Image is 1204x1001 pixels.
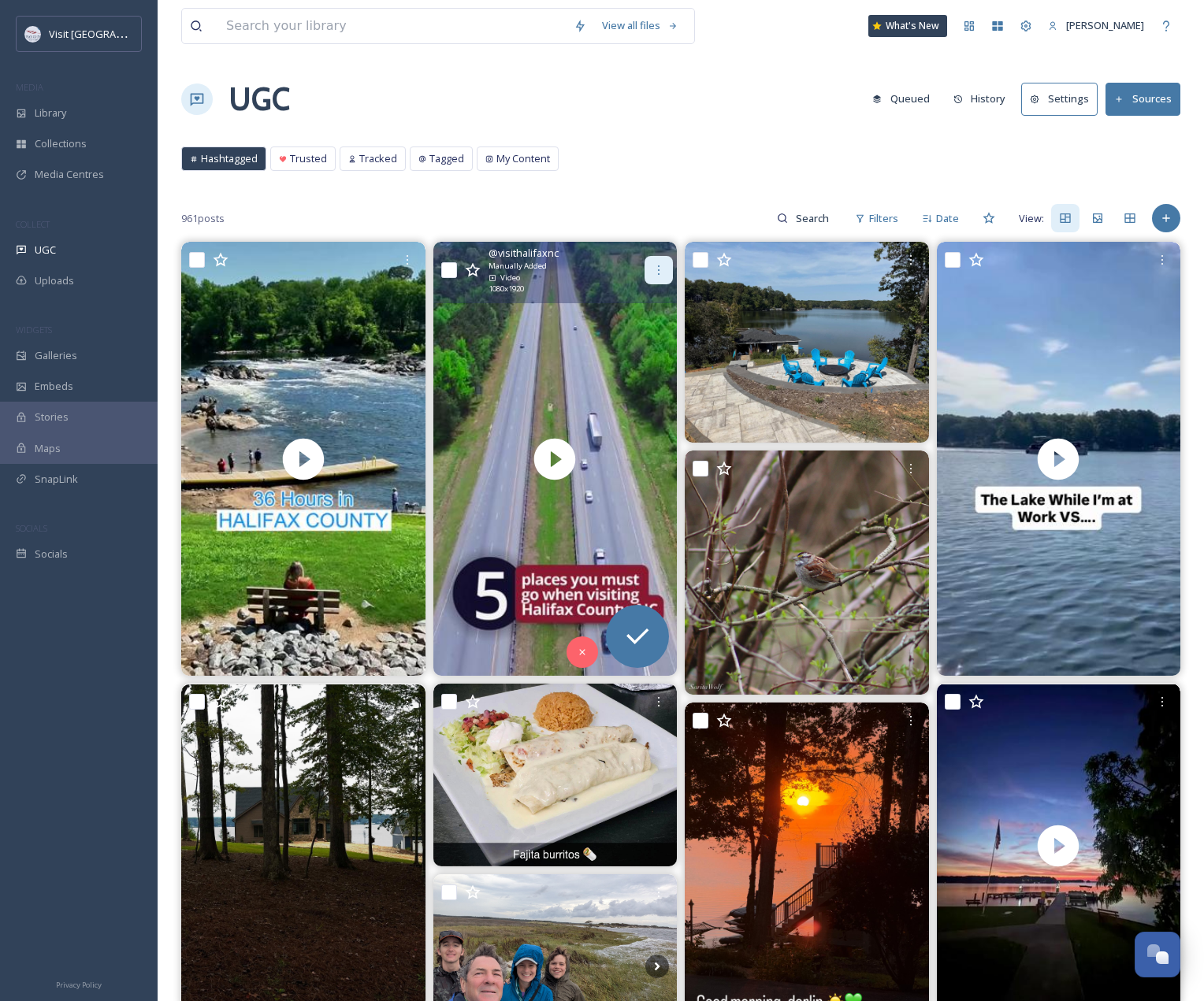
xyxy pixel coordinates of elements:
[16,81,43,93] span: MEDIA
[946,83,1022,114] a: History
[1021,83,1098,115] button: Settings
[218,9,566,43] input: Search your library
[359,151,397,166] span: Tracked
[35,243,56,258] span: UGC
[49,26,171,41] span: Visit [GEOGRAPHIC_DATA]
[1040,10,1152,41] a: [PERSON_NAME]
[489,284,524,295] span: 1080 x 1920
[864,83,946,114] a: Queued
[56,974,102,993] a: Privacy Policy
[489,261,547,272] span: Manually Added
[868,15,947,37] a: What's New
[936,211,959,226] span: Date
[35,136,87,151] span: Collections
[181,242,425,676] video: How to spend 36 hours in Halifax County, including the towns of Littleton, Weldon, and Roanoke Ra...
[1135,932,1180,977] button: Open Chat
[56,980,102,990] span: Privacy Policy
[181,211,225,226] span: 961 posts
[35,410,69,424] span: Stories
[685,450,929,695] img: White-throated Sparrow Sylvan Heights Bird Park March 2025 #PasserellidaeBySarita #WhiteThroatedS...
[35,106,66,120] span: Library
[290,151,327,166] span: Trusted
[35,472,78,487] span: SnapLink
[433,242,677,676] img: thumbnail
[433,242,677,676] video: Southern charm, rich history, and spectacular natural setting are just a few of the delights that...
[433,684,678,866] img: 🌯 Fajita Burritos done right! Grilled to perfection, packed with flavor, and covered in creamy qu...
[1106,83,1180,115] button: Sources
[16,522,47,534] span: SOCIALS
[35,167,104,182] span: Media Centres
[1066,18,1144,32] span: [PERSON_NAME]
[25,26,41,42] img: logo.png
[869,211,898,226] span: Filters
[685,242,929,442] img: Limestone Quarry Blend with a view #cambridgepavers #lakegaston #armortec #pavers #hardscapes #ha...
[864,83,938,114] button: Queued
[489,246,559,261] span: @ visithalifaxnc
[35,547,68,562] span: Socials
[1021,83,1106,115] a: Settings
[496,151,550,166] span: My Content
[936,242,1180,676] video: At least weather blows over quickly at #lakegaston ☀️ . #lakelife #weather #sunshine #rainyday #p...
[16,218,50,230] span: COLLECT
[201,151,258,166] span: Hashtagged
[229,76,290,123] a: UGC
[1019,211,1044,226] span: View:
[788,202,839,234] input: Search
[936,242,1180,676] img: thumbnail
[946,83,1014,114] button: History
[500,272,520,284] span: Video
[35,273,74,288] span: Uploads
[16,324,52,336] span: WIDGETS
[35,379,73,394] span: Embeds
[594,10,686,41] a: View all files
[181,242,425,676] img: thumbnail
[429,151,464,166] span: Tagged
[35,348,77,363] span: Galleries
[35,441,61,456] span: Maps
